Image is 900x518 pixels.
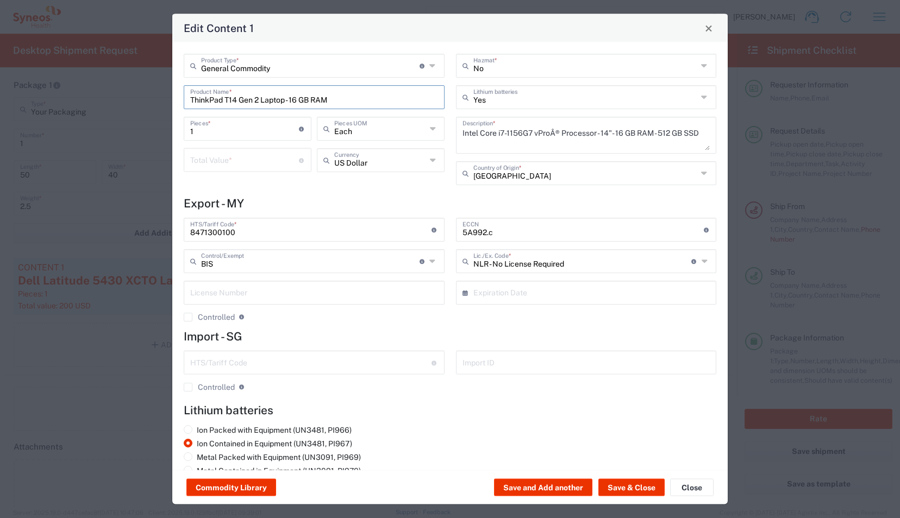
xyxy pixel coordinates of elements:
button: Close [670,479,714,496]
label: Controlled [184,383,235,391]
h4: Edit Content 1 [184,20,254,36]
button: Commodity Library [186,479,276,496]
h4: Export - MY [184,197,716,210]
label: Ion Packed with Equipment (UN3481, PI966) [184,425,352,434]
h4: Lithium batteries [184,403,716,417]
label: Metal Contained in Equipment (UN3091, PI970) [184,465,361,475]
label: Controlled [184,313,235,321]
button: Close [701,21,716,36]
label: Metal Packed with Equipment (UN3091, PI969) [184,452,361,462]
label: Ion Contained in Equipment (UN3481, PI967) [184,438,352,448]
h4: Import - SG [184,330,716,343]
button: Save & Close [598,479,665,496]
button: Save and Add another [494,479,592,496]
